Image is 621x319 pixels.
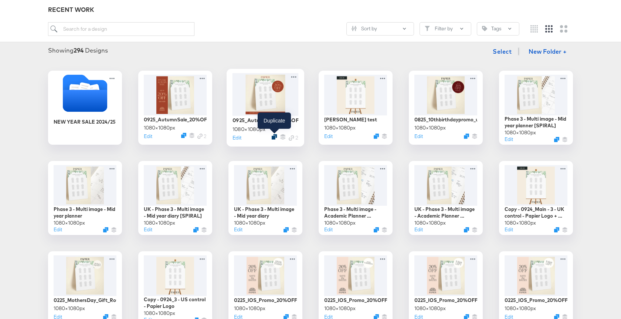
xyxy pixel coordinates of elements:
div: 1080 × 1080 px [234,305,265,312]
div: UK - Phase 3 - Multi image - Mid year diary1080×1080pxEditDuplicate [228,161,302,235]
div: 1080 × 1080 px [414,124,446,131]
button: New Folder + [522,45,573,59]
input: Search for a design [48,22,194,36]
svg: Duplicate [272,134,277,140]
div: NEW YEAR SALE 2024/25 [48,71,122,145]
div: 1080 × 1080 px [414,219,446,226]
svg: Duplicate [554,137,559,142]
div: 1080 × 1080 px [233,125,265,132]
div: 1080 × 1080 px [414,305,446,312]
svg: Duplicate [374,134,379,139]
svg: Duplicate [464,134,469,139]
svg: Sliders [352,26,357,31]
div: 1080 × 1080 px [144,219,175,226]
svg: Duplicate [284,227,289,232]
button: Edit [324,226,333,233]
button: Edit [505,136,513,143]
strong: 294 [74,47,84,54]
svg: Medium grid [545,25,553,33]
div: Copy - 0924_Main - 3 - UK control - Papier Logo + Price £1080×1080pxEditDuplicate [499,161,573,235]
div: [PERSON_NAME] test [324,116,377,123]
div: 1080 × 1080 px [505,305,536,312]
div: 0925_AutumnSale_20%OFF_Sitewide_Version1 [233,117,299,124]
div: Phase 3 - Multi image - Mid year planner [54,206,116,219]
button: Edit [54,226,62,233]
div: 2 [289,134,298,141]
div: 0225_MothersDay_Gift_Roundel [54,297,116,304]
svg: Duplicate [193,227,198,232]
div: UK - Phase 3 - Multi image - Academic Planner [SPIRAL] [414,206,477,219]
div: Phase 3 - Multi image - Mid year planner [SPIRAL]1080×1080pxEditDuplicate [499,71,573,145]
div: 1080 × 1080 px [234,219,265,226]
div: Phase 3 - Multi image - Academic Planner [SPIRAL] [324,206,387,219]
div: 2 [197,133,207,140]
div: [PERSON_NAME] test1080×1080pxEditDuplicate [319,71,393,145]
svg: Link [197,134,203,139]
svg: Duplicate [464,227,469,232]
button: FilterFilter by [420,22,471,36]
div: Phase 3 - Multi image - Mid year planner [SPIRAL] [505,115,567,129]
div: 1080 × 1080 px [505,219,536,226]
button: Edit [414,133,423,140]
button: Edit [414,226,423,233]
button: Edit [324,133,333,140]
div: 0225_IOS_Promo_20%OFF_SaveTheDates_Roundel_EndsTomorrow [324,297,387,304]
button: Edit [234,226,242,233]
div: 0925_AutumnSale_20%OFF_Sitewide_Version21080×1080pxEditDuplicateLink 2 [138,71,212,145]
div: 1080 × 1080 px [324,124,356,131]
svg: Duplicate [554,227,559,232]
div: 0225_IOS_Promo_20%OFF_SaveTheDates_Roundel_EndsToday [234,297,297,304]
button: Edit [505,226,513,233]
div: 0925_AutumnSale_20%OFF_Sitewide_Version11080×1080pxEditDuplicateLink 2 [227,69,304,147]
div: 1080 × 1080 px [505,129,536,136]
span: Select [493,46,512,57]
svg: Filter [425,26,430,31]
button: Edit [233,134,241,141]
div: Copy - 0924_Main - 3 - UK control - Papier Logo + Price £ [505,206,567,219]
div: RECENT WORK [48,6,573,14]
svg: Duplicate [103,227,108,232]
div: 1080 × 1080 px [144,310,175,317]
div: Showing Designs [48,46,108,55]
svg: Duplicate [181,133,186,138]
div: 0925_AutumnSale_20%OFF_Sitewide_Version2 [144,116,207,123]
button: Select [490,44,515,59]
div: UK - Phase 3 - Multi image - Mid year diary [234,206,297,219]
button: Edit [144,133,152,140]
div: 0225_IOS_Promo_20%OFF_SaveTheDates_Roundel_2DaysLeft [414,297,477,304]
div: Phase 3 - Multi image - Academic Planner [SPIRAL]1080×1080pxEditDuplicate [319,161,393,235]
svg: Link [289,135,294,141]
div: 0225_IOS_Promo_20%OFF_SaveTheDates_Roundel_3DaysLeft [505,297,567,304]
button: Edit [144,226,152,233]
svg: Large grid [560,25,567,33]
svg: Tag [482,26,487,31]
div: 1080 × 1080 px [54,219,85,226]
svg: Duplicate [374,227,379,232]
div: Copy - 0924_3 - US control - Papier Logo [144,296,207,310]
div: Phase 3 - Multi image - Mid year planner1080×1080pxEditDuplicate [48,161,122,235]
div: NEW YEAR SALE 2024/25 [54,118,116,125]
svg: Folder [48,75,122,112]
div: UK - Phase 3 - Multi image - Academic Planner [SPIRAL]1080×1080pxEditDuplicate [409,161,483,235]
div: 0825_10thbirthdaypromo_upto30%1080×1080pxEditDuplicate [409,71,483,145]
div: 1080 × 1080 px [54,305,85,312]
div: 1080 × 1080 px [324,219,356,226]
div: 1080 × 1080 px [144,124,175,131]
svg: Small grid [530,25,538,33]
button: SlidersSort by [346,22,414,36]
div: 0825_10thbirthdaypromo_upto30% [414,116,477,123]
div: UK - Phase 3 - Multi image - Mid year diary [SPIRAL]1080×1080pxEditDuplicate [138,161,212,235]
div: 1080 × 1080 px [324,305,356,312]
div: UK - Phase 3 - Multi image - Mid year diary [SPIRAL] [144,206,207,219]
